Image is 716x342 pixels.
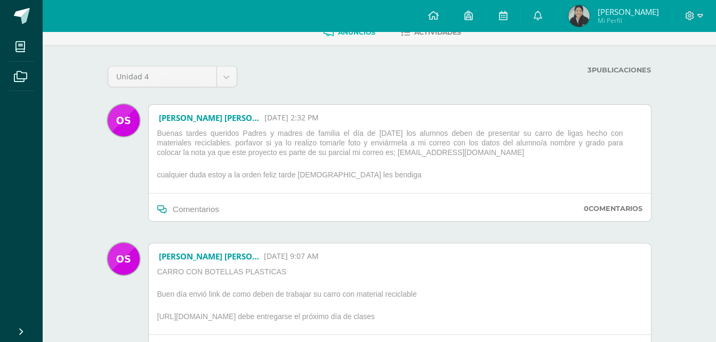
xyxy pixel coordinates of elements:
a: Actividades [401,24,461,41]
span: Unidad 4 [116,67,208,87]
p: [URL][DOMAIN_NAME] debe entregarse el próximo día de clases [153,312,440,325]
span: [PERSON_NAME] [598,6,659,17]
strong: 3 [588,66,592,74]
p: Buen día envió link de como deben de trabajar su carro con material reciclable [153,289,440,303]
img: f5e627f8b653b984c22c94fdd187575b.png [568,5,590,27]
p: cualquier duda estoy a la orden feliz tarde [DEMOGRAPHIC_DATA] les bendiga [153,170,647,184]
img: bce0f8ceb38355b742bd4151c3279ece.png [108,243,140,275]
p: Buenas tardes queridos Padres y madres de familia el día de [DATE] los alumnos deben de presentar... [153,128,647,162]
span: Actividades [414,28,461,36]
p: CARRO CON BOTELLAS PLASTICAS [153,267,440,281]
span: Mi Perfil [598,16,659,25]
strong: 0 [584,205,589,213]
span: Anuncios [338,28,375,36]
span: [DATE] 9:07 AM [264,251,319,262]
img: bce0f8ceb38355b742bd4151c3279ece.png [108,104,140,136]
a: Unidad 4 [108,67,237,87]
a: [PERSON_NAME] [PERSON_NAME] [159,251,260,262]
a: Anuncios [324,24,375,41]
a: [PERSON_NAME] [PERSON_NAME] [159,112,260,123]
span: Comentarios [173,205,219,214]
span: [DATE] 2:32 PM [264,112,319,123]
label: Publicaciones [337,66,651,74]
label: Comentarios [584,205,642,213]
